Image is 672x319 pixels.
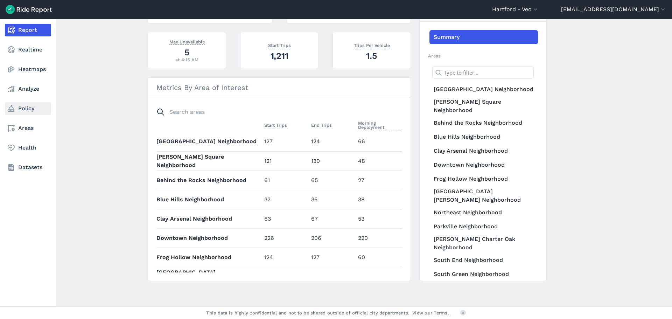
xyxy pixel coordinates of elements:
[429,253,538,267] a: South End Neighborhood
[156,267,261,286] th: [GEOGRAPHIC_DATA][PERSON_NAME] Neighborhood
[5,161,51,174] a: Datasets
[492,5,539,14] button: Hartford - Veo
[429,206,538,220] a: Northeast Neighborhood
[268,41,291,48] span: Start Trips
[355,171,402,190] td: 27
[358,119,402,132] button: Morning Deployment
[355,209,402,228] td: 53
[341,50,402,62] div: 1.5
[5,122,51,134] a: Areas
[308,151,355,171] td: 130
[429,116,538,130] a: Behind the Rocks Neighborhood
[169,38,205,45] span: Max Unavailable
[428,53,538,59] h2: Areas
[261,267,308,286] td: 14
[261,209,308,228] td: 63
[264,121,287,128] span: Start Trips
[355,267,402,286] td: 18
[156,248,261,267] th: Frog Hollow Neighborhood
[156,56,217,63] div: at 4:15 AM
[561,5,666,14] button: [EMAIL_ADDRESS][DOMAIN_NAME]
[261,228,308,248] td: 226
[308,209,355,228] td: 67
[5,43,51,56] a: Realtime
[432,66,534,79] input: Type to filter...
[308,248,355,267] td: 127
[156,132,261,151] th: [GEOGRAPHIC_DATA] Neighborhood
[308,171,355,190] td: 65
[264,121,287,130] button: Start Trips
[156,190,261,209] th: Blue Hills Neighborhood
[261,248,308,267] td: 124
[358,119,402,130] span: Morning Deployment
[355,190,402,209] td: 38
[354,41,390,48] span: Trips Per Vehicle
[308,190,355,209] td: 35
[429,234,538,253] a: [PERSON_NAME] Charter Oak Neighborhood
[311,121,332,130] button: End Trips
[355,228,402,248] td: 220
[156,46,217,58] div: 5
[355,132,402,151] td: 66
[429,30,538,44] a: Summary
[5,141,51,154] a: Health
[5,63,51,76] a: Heatmaps
[5,24,51,36] a: Report
[311,121,332,128] span: End Trips
[249,50,310,62] div: 1,211
[156,151,261,171] th: [PERSON_NAME] Square Neighborhood
[156,228,261,248] th: Downtown Neighborhood
[412,310,449,316] a: View our Terms.
[6,5,52,14] img: Ride Report
[156,171,261,190] th: Behind the Rocks Neighborhood
[429,186,538,206] a: [GEOGRAPHIC_DATA][PERSON_NAME] Neighborhood
[261,171,308,190] td: 61
[308,132,355,151] td: 124
[355,248,402,267] td: 60
[429,158,538,172] a: Downtown Neighborhood
[308,228,355,248] td: 206
[429,267,538,281] a: South Green Neighborhood
[156,209,261,228] th: Clay Arsenal Neighborhood
[429,82,538,96] a: [GEOGRAPHIC_DATA] Neighborhood
[308,267,355,286] td: 14
[148,78,411,97] h3: Metrics By Area of Interest
[5,102,51,115] a: Policy
[429,144,538,158] a: Clay Arsenal Neighborhood
[261,151,308,171] td: 121
[261,190,308,209] td: 32
[152,106,398,118] input: Search areas
[429,130,538,144] a: Blue Hills Neighborhood
[5,83,51,95] a: Analyze
[429,172,538,186] a: Frog Hollow Neighborhood
[355,151,402,171] td: 48
[429,96,538,116] a: [PERSON_NAME] Square Neighborhood
[261,132,308,151] td: 127
[429,220,538,234] a: Parkville Neighborhood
